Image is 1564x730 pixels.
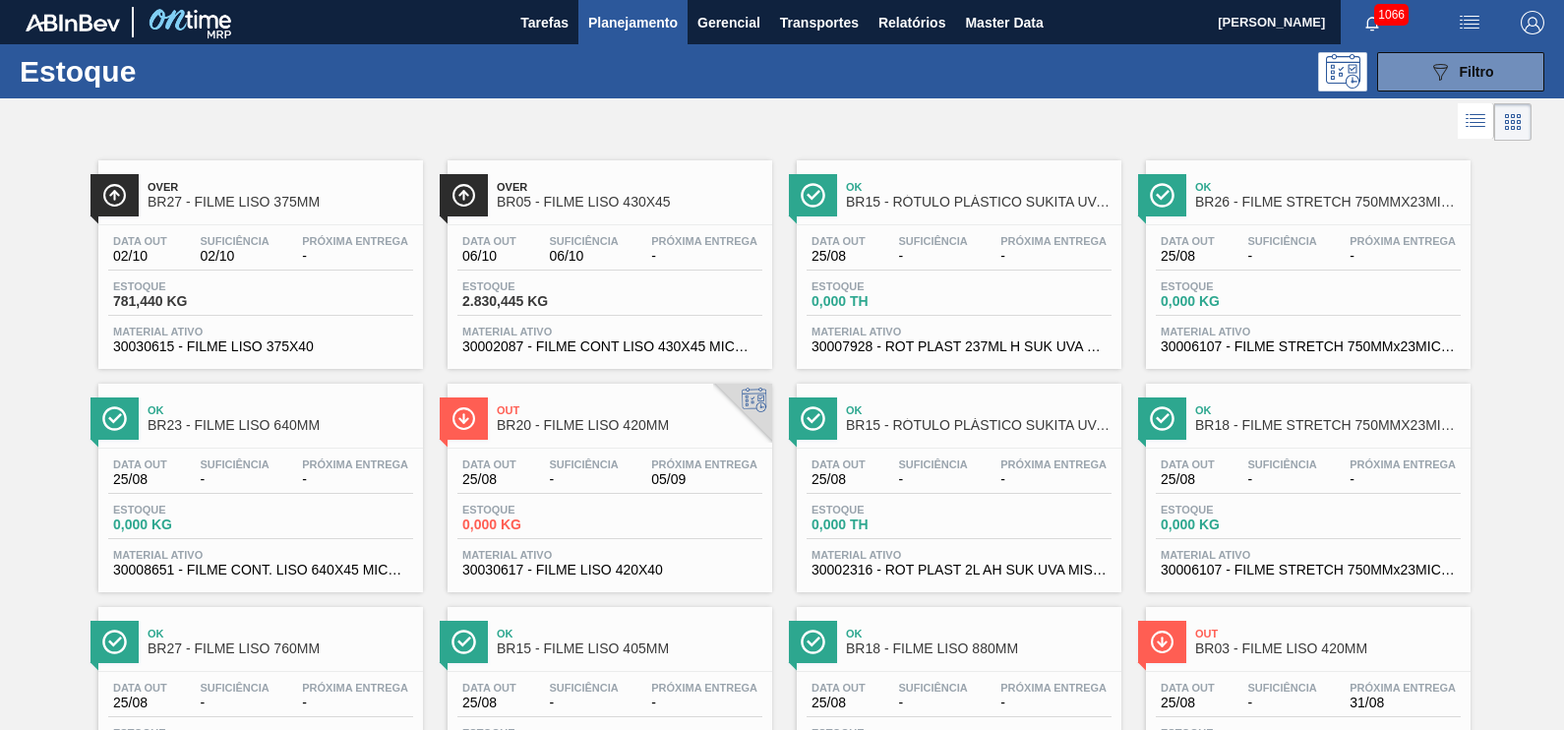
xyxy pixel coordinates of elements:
[549,458,618,470] span: Suficiência
[113,682,167,694] span: Data out
[898,235,967,247] span: Suficiência
[462,280,600,292] span: Estoque
[588,11,678,34] span: Planejamento
[113,339,408,354] span: 30030615 - FILME LISO 375X40
[462,563,757,578] span: 30030617 - FILME LISO 420X40
[1000,682,1107,694] span: Próxima Entrega
[898,682,967,694] span: Suficiência
[302,696,408,710] span: -
[812,504,949,516] span: Estoque
[812,549,1107,561] span: Material ativo
[1247,696,1316,710] span: -
[812,235,866,247] span: Data out
[1247,682,1316,694] span: Suficiência
[812,472,866,487] span: 25/08
[965,11,1043,34] span: Master Data
[1000,458,1107,470] span: Próxima Entrega
[148,418,413,433] span: BR23 - FILME LISO 640MM
[1161,339,1456,354] span: 30006107 - FILME STRETCH 750MMx23MICRA
[1161,682,1215,694] span: Data out
[812,682,866,694] span: Data out
[113,517,251,532] span: 0,000 KG
[651,458,757,470] span: Próxima Entrega
[1150,183,1174,208] img: Ícone
[1161,326,1456,337] span: Material ativo
[148,181,413,193] span: Over
[1458,103,1494,141] div: Visão em Lista
[148,641,413,656] span: BR27 - FILME LISO 760MM
[898,249,967,264] span: -
[84,146,433,369] a: ÍconeOverBR27 - FILME LISO 375MMData out02/10Suficiência02/10Próxima Entrega-Estoque781,440 KGMat...
[549,696,618,710] span: -
[812,280,949,292] span: Estoque
[462,294,600,309] span: 2.830,445 KG
[148,195,413,210] span: BR27 - FILME LISO 375MM
[812,326,1107,337] span: Material ativo
[1161,235,1215,247] span: Data out
[200,682,269,694] span: Suficiência
[1374,4,1409,26] span: 1066
[113,235,167,247] span: Data out
[1521,11,1544,34] img: Logout
[433,369,782,592] a: ÍconeOutBR20 - FILME LISO 420MMData out25/08Suficiência-Próxima Entrega05/09Estoque0,000 KGMateri...
[801,406,825,431] img: Ícone
[846,418,1112,433] span: BR15 - RÓTULO PLÁSTICO SUKITA UVA MISTA 2L AH
[846,195,1112,210] span: BR15 - RÓTULO PLÁSTICO SUKITA UVA MISTA 237ML H
[1247,249,1316,264] span: -
[898,696,967,710] span: -
[1195,195,1461,210] span: BR26 - FILME STRETCH 750MMX23MICRA
[497,418,762,433] span: BR20 - FILME LISO 420MM
[1350,472,1456,487] span: -
[1161,249,1215,264] span: 25/08
[200,696,269,710] span: -
[1161,294,1298,309] span: 0,000 KG
[113,249,167,264] span: 02/10
[1195,181,1461,193] span: Ok
[200,235,269,247] span: Suficiência
[433,146,782,369] a: ÍconeOverBR05 - FILME LISO 430X45Data out06/10Suficiência06/10Próxima Entrega-Estoque2.830,445 KG...
[462,326,757,337] span: Material ativo
[846,404,1112,416] span: Ok
[102,183,127,208] img: Ícone
[497,195,762,210] span: BR05 - FILME LISO 430X45
[1350,249,1456,264] span: -
[113,458,167,470] span: Data out
[1161,504,1298,516] span: Estoque
[1000,249,1107,264] span: -
[1350,682,1456,694] span: Próxima Entrega
[113,326,408,337] span: Material ativo
[1494,103,1532,141] div: Visão em Cards
[302,249,408,264] span: -
[846,181,1112,193] span: Ok
[1161,458,1215,470] span: Data out
[898,472,967,487] span: -
[462,696,516,710] span: 25/08
[1247,235,1316,247] span: Suficiência
[497,181,762,193] span: Over
[812,563,1107,578] span: 30002316 - ROT PLAST 2L AH SUK UVA MISTA NIV21
[1350,458,1456,470] span: Próxima Entrega
[462,472,516,487] span: 25/08
[1161,517,1298,532] span: 0,000 KG
[1161,472,1215,487] span: 25/08
[462,339,757,354] span: 30002087 - FILME CONT LISO 430X45 MICRAS
[651,682,757,694] span: Próxima Entrega
[1131,369,1480,592] a: ÍconeOkBR18 - FILME STRETCH 750MMX23MICRAData out25/08Suficiência-Próxima Entrega-Estoque0,000 KG...
[812,249,866,264] span: 25/08
[200,458,269,470] span: Suficiência
[782,146,1131,369] a: ÍconeOkBR15 - RÓTULO PLÁSTICO SUKITA UVA MISTA 237ML HData out25/08Suficiência-Próxima Entrega-Es...
[26,14,120,31] img: TNhmsLtSVTkK8tSr43FrP2fwEKptu5GPRR3wAAAABJRU5ErkJggg==
[812,458,866,470] span: Data out
[898,458,967,470] span: Suficiência
[651,696,757,710] span: -
[462,235,516,247] span: Data out
[697,11,760,34] span: Gerencial
[113,563,408,578] span: 30008651 - FILME CONT. LISO 640X45 MICRAS
[462,682,516,694] span: Data out
[113,294,251,309] span: 781,440 KG
[462,249,516,264] span: 06/10
[1458,11,1481,34] img: userActions
[113,472,167,487] span: 25/08
[801,630,825,654] img: Ícone
[549,682,618,694] span: Suficiência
